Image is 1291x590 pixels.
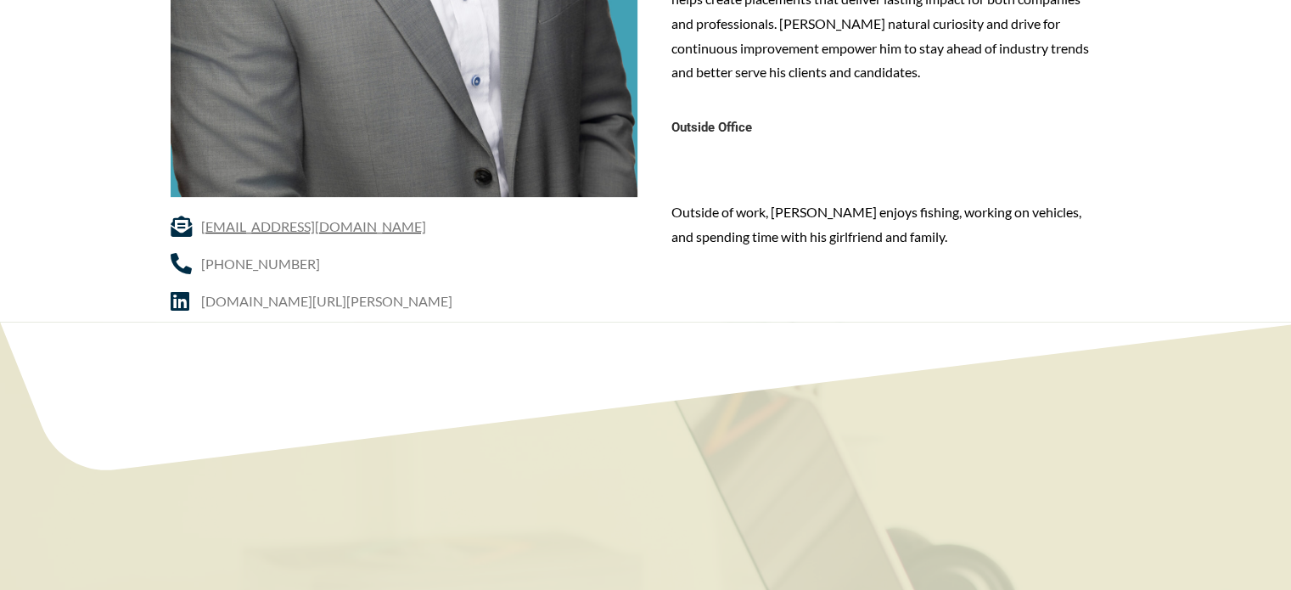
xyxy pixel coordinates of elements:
[197,251,320,276] span: [PHONE_NUMBER]
[171,251,637,276] a: [PHONE_NUMBER]
[671,119,1104,142] h4: Outside Office
[171,214,637,239] a: [EMAIL_ADDRESS][DOMAIN_NAME]
[671,200,1104,250] p: Outside of work, [PERSON_NAME] enjoys fishing, working on vehicles, and spending time with his gi...
[171,289,637,313] a: [DOMAIN_NAME][URL][PERSON_NAME]
[197,289,452,313] span: [DOMAIN_NAME][URL][PERSON_NAME]
[197,214,426,239] span: [EMAIL_ADDRESS][DOMAIN_NAME]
